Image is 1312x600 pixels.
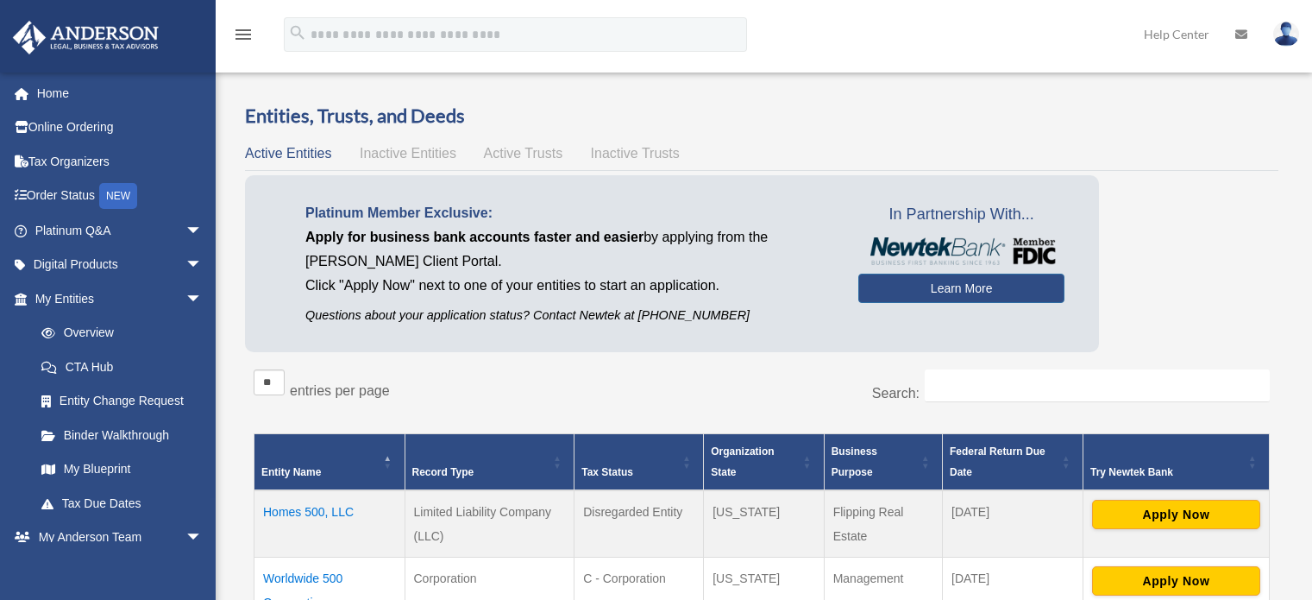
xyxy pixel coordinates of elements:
[950,445,1045,478] span: Federal Return Due Date
[185,281,220,317] span: arrow_drop_down
[12,111,229,145] a: Online Ordering
[872,386,920,401] label: Search:
[233,24,254,45] i: menu
[867,237,1056,265] img: NewtekBankLogoSM.png
[185,521,220,556] span: arrow_drop_down
[1090,462,1243,483] div: Try Newtek Bank
[824,433,942,490] th: Business Purpose: Activate to sort
[12,179,229,214] a: Order StatusNEW
[24,316,211,351] a: Overview
[858,201,1064,229] span: In Partnership With...
[943,433,1083,490] th: Federal Return Due Date: Activate to sort
[24,384,220,419] a: Entity Change Request
[574,490,704,558] td: Disregarded Entity
[185,248,220,283] span: arrow_drop_down
[360,146,456,161] span: Inactive Entities
[12,213,229,248] a: Platinum Q&Aarrow_drop_down
[24,418,220,452] a: Binder Walkthrough
[824,490,942,558] td: Flipping Real Estate
[1083,433,1269,490] th: Try Newtek Bank : Activate to sort
[12,281,220,316] a: My Entitiesarrow_drop_down
[484,146,563,161] span: Active Trusts
[233,30,254,45] a: menu
[858,274,1064,303] a: Learn More
[405,433,574,490] th: Record Type: Activate to sort
[574,433,704,490] th: Tax Status: Activate to sort
[704,490,824,558] td: [US_STATE]
[711,445,774,478] span: Organization State
[290,383,390,398] label: entries per page
[24,350,220,384] a: CTA Hub
[185,213,220,249] span: arrow_drop_down
[245,103,1278,129] h3: Entities, Trusts, and Deeds
[412,466,474,478] span: Record Type
[591,146,680,161] span: Inactive Trusts
[12,144,229,179] a: Tax Organizers
[581,466,633,478] span: Tax Status
[832,445,877,478] span: Business Purpose
[99,183,137,209] div: NEW
[12,521,229,555] a: My Anderson Teamarrow_drop_down
[12,248,229,282] a: Digital Productsarrow_drop_down
[943,490,1083,558] td: [DATE]
[305,305,832,326] p: Questions about your application status? Contact Newtek at [PHONE_NUMBER]
[305,225,832,274] p: by applying from the [PERSON_NAME] Client Portal.
[254,490,405,558] td: Homes 500, LLC
[305,230,643,244] span: Apply for business bank accounts faster and easier
[261,466,321,478] span: Entity Name
[305,274,832,298] p: Click "Apply Now" next to one of your entities to start an application.
[704,433,824,490] th: Organization State: Activate to sort
[305,201,832,225] p: Platinum Member Exclusive:
[1092,500,1260,529] button: Apply Now
[24,452,220,487] a: My Blueprint
[1092,566,1260,596] button: Apply Now
[254,433,405,490] th: Entity Name: Activate to invert sorting
[8,21,164,54] img: Anderson Advisors Platinum Portal
[1273,22,1299,47] img: User Pic
[12,76,229,111] a: Home
[405,490,574,558] td: Limited Liability Company (LLC)
[288,23,307,42] i: search
[24,486,220,521] a: Tax Due Dates
[245,146,331,161] span: Active Entities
